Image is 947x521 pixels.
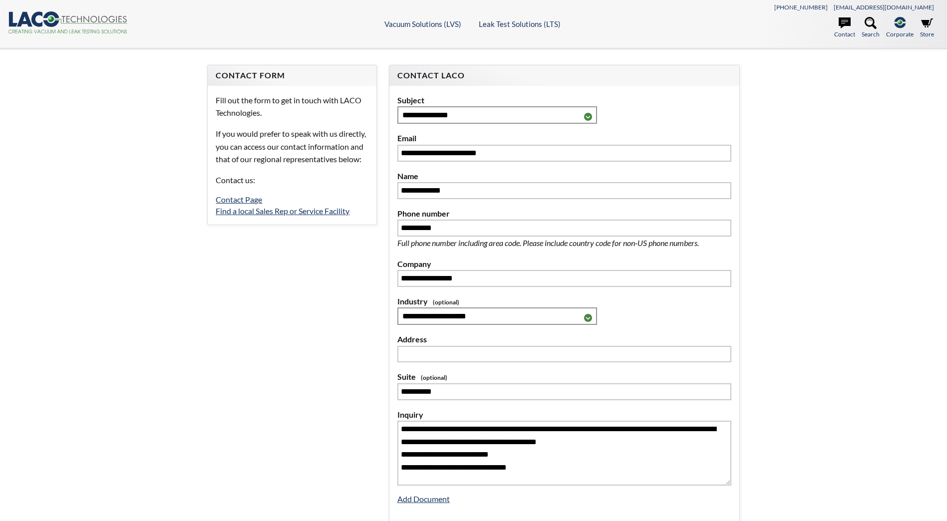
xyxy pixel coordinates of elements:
[397,94,731,107] label: Subject
[216,94,368,119] p: Fill out the form to get in touch with LACO Technologies.
[397,408,731,421] label: Inquiry
[216,206,349,216] a: Find a local Sales Rep or Service Facility
[774,3,828,11] a: [PHONE_NUMBER]
[384,19,461,28] a: Vacuum Solutions (LVS)
[397,237,731,250] p: Full phone number including area code. Please include country code for non-US phone numbers.
[920,17,934,39] a: Store
[216,70,368,81] h4: Contact Form
[397,70,731,81] h4: Contact LACO
[886,29,914,39] span: Corporate
[397,370,731,383] label: Suite
[397,258,731,270] label: Company
[479,19,561,28] a: Leak Test Solutions (LTS)
[216,127,368,166] p: If you would prefer to speak with us directly, you can access our contact information and that of...
[216,195,262,204] a: Contact Page
[397,494,450,504] a: Add Document
[397,333,731,346] label: Address
[397,170,731,183] label: Name
[834,17,855,39] a: Contact
[397,207,731,220] label: Phone number
[834,3,934,11] a: [EMAIL_ADDRESS][DOMAIN_NAME]
[397,295,731,308] label: Industry
[397,132,731,145] label: Email
[862,17,880,39] a: Search
[216,174,368,187] p: Contact us:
